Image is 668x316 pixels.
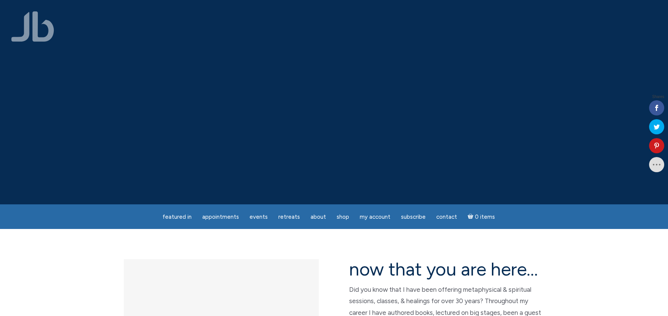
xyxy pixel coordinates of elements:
img: Jamie Butler. The Everyday Medium [11,11,54,42]
a: Retreats [274,210,304,224]
a: Appointments [198,210,243,224]
span: Contact [436,213,457,220]
span: Shares [652,95,664,99]
i: Cart [468,213,475,220]
a: My Account [355,210,395,224]
a: About [306,210,331,224]
span: About [311,213,326,220]
a: featured in [158,210,196,224]
span: featured in [162,213,192,220]
span: Shop [337,213,349,220]
span: Appointments [202,213,239,220]
span: 0 items [475,214,495,220]
span: Events [250,213,268,220]
a: Subscribe [396,210,430,224]
a: Events [245,210,272,224]
span: Subscribe [401,213,426,220]
a: Cart0 items [463,209,499,224]
span: Retreats [278,213,300,220]
span: My Account [360,213,390,220]
a: Contact [432,210,462,224]
a: Shop [332,210,354,224]
h2: now that you are here… [349,259,544,279]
